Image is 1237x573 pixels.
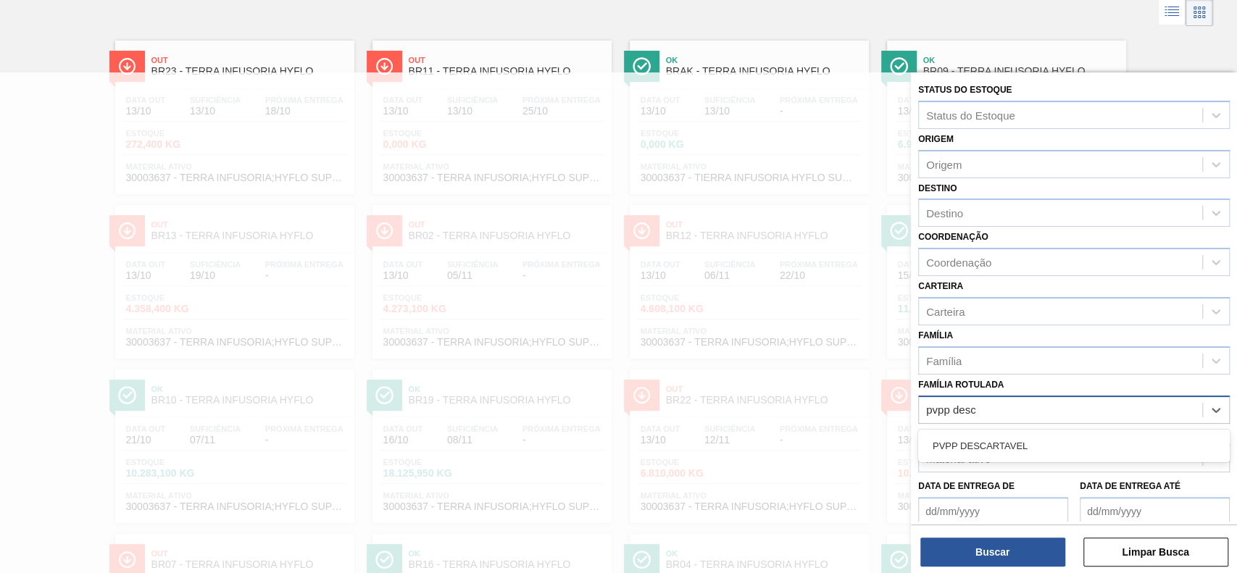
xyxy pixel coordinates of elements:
span: BR09 - TERRA INFUSORIA HYFLO [923,66,1119,77]
input: dd/mm/yyyy [1080,497,1230,526]
input: dd/mm/yyyy [918,497,1068,526]
label: Destino [918,183,957,193]
label: Origem [918,134,954,144]
label: Coordenação [918,232,988,242]
div: Origem [926,158,962,170]
div: Carteira [926,305,965,317]
div: PVPP DESCARTAVEL [918,432,1230,459]
a: ÍconeOutBR23 - TERRA INFUSORIA HYFLOData out13/10Suficiência13/10Próxima Entrega18/10Estoque272,4... [104,30,362,194]
label: Data de Entrega de [918,481,1015,491]
span: Out [151,56,347,64]
span: BR11 - TERRA INFUSORIA HYFLO [409,66,604,77]
label: Status do Estoque [918,85,1012,95]
div: Coordenação [926,256,991,269]
span: Ok [666,56,862,64]
div: Destino [926,207,963,219]
img: Ícone [118,57,136,75]
img: Ícone [375,57,393,75]
span: BRAK - TERRA INFUSORIA HYFLO [666,66,862,77]
a: ÍconeOkBR09 - TERRA INFUSORIA HYFLOData out13/10Suficiência18/10Próxima Entrega-Estoque6.902,600 ... [876,30,1133,194]
img: Ícone [890,57,908,75]
a: ÍconeOkBRAK - TERRA INFUSORIA HYFLOData out13/10Suficiência13/10Próxima Entrega-Estoque0,000 KGMa... [619,30,876,194]
span: BR23 - TERRA INFUSORIA HYFLO [151,66,347,77]
label: Família [918,330,953,340]
div: Família [926,354,962,367]
label: Família Rotulada [918,380,1004,390]
img: Ícone [633,57,651,75]
span: Ok [923,56,1119,64]
a: ÍconeOutBR11 - TERRA INFUSORIA HYFLOData out13/10Suficiência13/10Próxima Entrega25/10Estoque0,000... [362,30,619,194]
label: Data de Entrega até [1080,481,1180,491]
div: Status do Estoque [926,109,1015,121]
label: Carteira [918,281,963,291]
span: Out [409,56,604,64]
label: Material ativo [918,429,991,439]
